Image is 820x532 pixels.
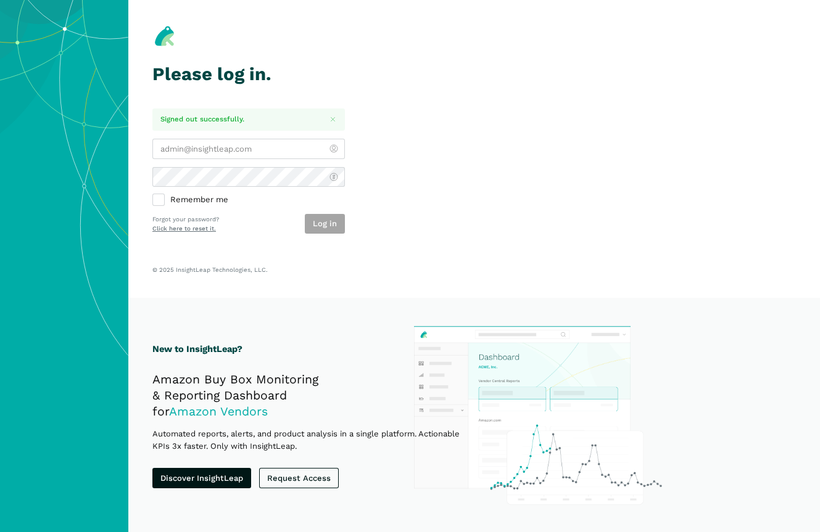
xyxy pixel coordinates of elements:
h1: New to InsightLeap? [152,342,473,356]
button: Close [326,112,340,126]
input: admin@insightleap.com [152,139,345,159]
img: InsightLeap Product [409,322,666,509]
p: Forgot your password? [152,215,219,224]
p: Signed out successfully. [160,114,318,125]
p: © 2025 InsightLeap Technologies, LLC. [152,266,796,274]
h2: Amazon Buy Box Monitoring & Reporting Dashboard for [152,372,473,420]
p: Automated reports, alerts, and product analysis in a single platform. Actionable KPIs 3x faster. ... [152,428,473,452]
a: Discover InsightLeap [152,468,251,488]
span: Amazon Vendors [169,404,268,419]
h1: Please log in. [152,64,345,84]
label: Remember me [152,195,345,206]
a: Request Access [259,468,339,488]
a: Click here to reset it. [152,225,216,232]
